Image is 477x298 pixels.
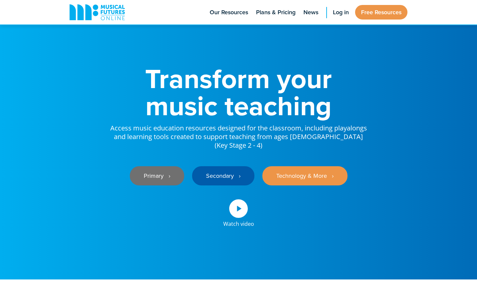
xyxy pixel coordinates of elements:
[262,166,347,185] a: Technology & More ‎‏‏‎ ‎ ›
[333,8,349,17] span: Log in
[210,8,248,17] span: Our Resources
[303,8,318,17] span: News
[355,5,407,20] a: Free Resources
[223,218,254,226] div: Watch video
[192,166,254,185] a: Secondary ‎‏‏‎ ‎ ›
[130,166,184,185] a: Primary ‎‏‏‎ ‎ ›
[109,65,368,119] h1: Transform your music teaching
[109,119,368,150] p: Access music education resources designed for the classroom, including playalongs and learning to...
[256,8,295,17] span: Plans & Pricing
